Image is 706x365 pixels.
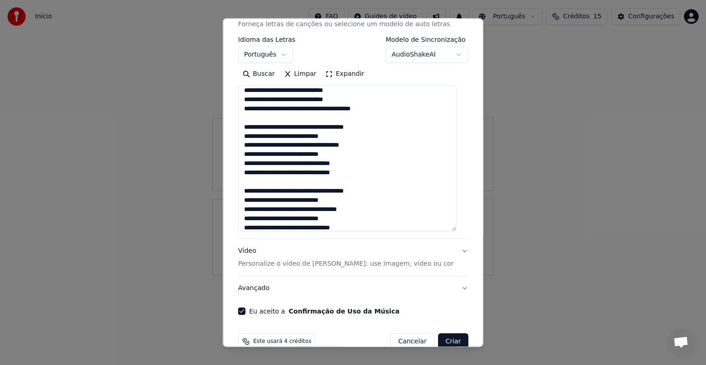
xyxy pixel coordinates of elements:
label: Eu aceito a [249,308,399,314]
label: Modelo de Sincronização [385,36,468,43]
div: Vídeo [238,246,454,268]
button: Criar [438,333,468,350]
button: Expandir [321,67,369,81]
button: Limpar [279,67,321,81]
span: Este usará 4 créditos [253,338,311,345]
button: Avançado [238,276,468,300]
button: VídeoPersonalize o vídeo de [PERSON_NAME]: use imagem, vídeo ou cor [238,239,468,276]
label: Idioma das Letras [238,36,296,43]
div: LetrasForneça letras de canções ou selecione um modelo de auto letras [238,36,468,239]
p: Personalize o vídeo de [PERSON_NAME]: use imagem, vídeo ou cor [238,259,454,268]
p: Forneça letras de canções ou selecione um modelo de auto letras [238,20,450,29]
button: Cancelar [390,333,434,350]
button: Buscar [238,67,279,81]
button: Eu aceito a [289,308,399,314]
